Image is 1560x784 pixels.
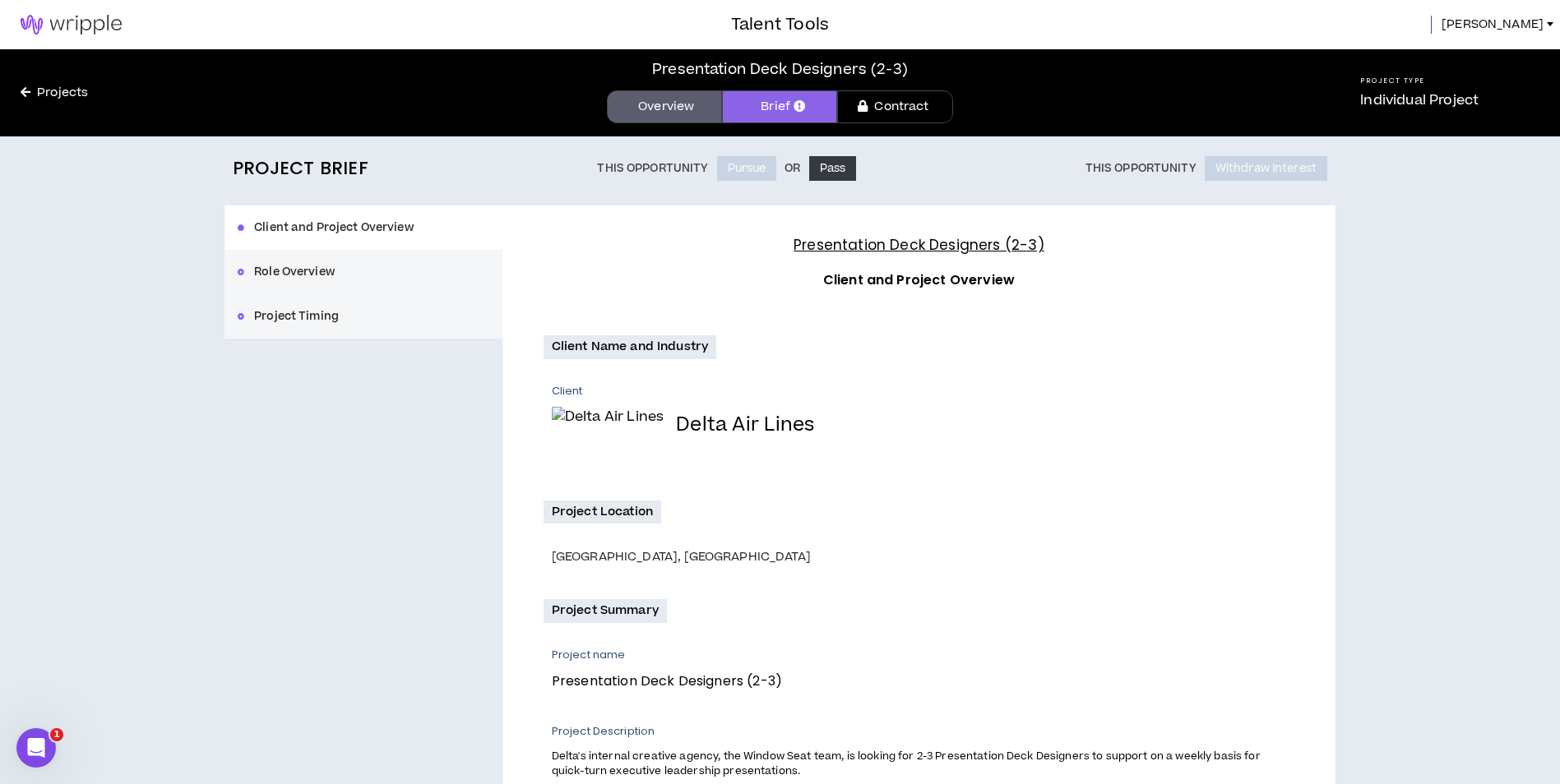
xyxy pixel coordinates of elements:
span: [PERSON_NAME] [1442,16,1544,34]
div: [GEOGRAPHIC_DATA], [GEOGRAPHIC_DATA] [552,548,1294,566]
button: Pursue [717,156,777,181]
h2: Project Brief [233,158,368,179]
p: This Opportunity [1086,162,1197,175]
p: Project Description [552,724,1294,739]
a: Contract [837,90,952,123]
p: Project Summary [544,599,667,622]
img: Delta Air Lines [552,407,664,444]
iframe: Intercom live chat [16,728,56,768]
p: Individual Project [1360,90,1479,110]
p: Project name [552,648,1282,662]
p: This Opportunity [597,162,708,175]
p: Client Name and Industry [544,335,716,358]
a: Overview [607,90,722,123]
h4: Delta Air Lines [676,414,814,436]
h5: Project Type [1360,76,1479,86]
p: Client [552,384,583,399]
h4: Presentation Deck Designers (2-3) [544,234,1294,256]
h3: Client and Project Overview [544,270,1294,291]
p: Or [785,162,800,175]
div: Presentation Deck Designers (2-3) [652,58,908,81]
a: Brief [722,90,837,123]
button: Role Overview [225,250,502,294]
button: Withdraw Interest [1205,156,1327,181]
h3: Talent Tools [731,12,829,37]
button: Pass [809,156,857,181]
p: Project Location [544,500,661,523]
p: Presentation Deck Designers (2-3) [552,671,1282,692]
span: Delta's internal creative agency, the Window Seat team, is looking for 2-3 Presentation Deck Desi... [552,749,1261,778]
button: Project Timing [225,294,502,339]
span: 1 [50,728,63,741]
